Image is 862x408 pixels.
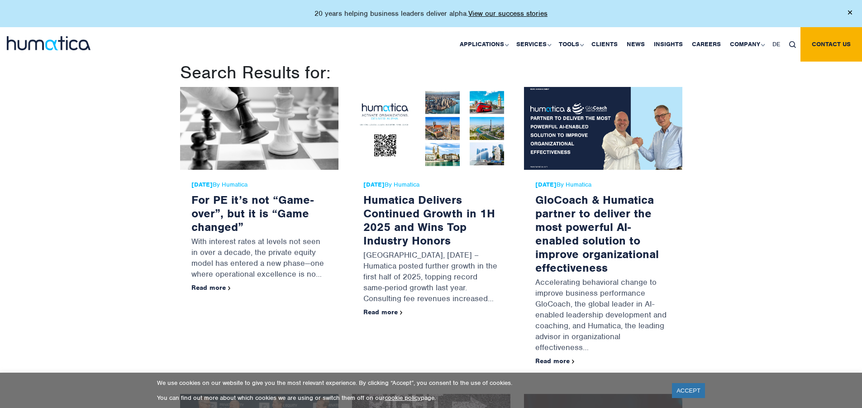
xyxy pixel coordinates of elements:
img: arrowicon [400,311,403,315]
a: Read more [535,357,575,365]
img: Humatica Delivers Continued Growth in 1H 2025 and Wins Top Industry Honors [352,87,510,170]
p: Accelerating behavioral change to improve business performance GloCoach, the global leader in AI-... [535,274,671,357]
p: You can find out more about which cookies we are using or switch them off on our page. [157,394,661,402]
a: News [622,27,649,62]
a: Tools [554,27,587,62]
img: GloCoach & Humatica partner to deliver the most powerful AI-enabled solution to improve organizat... [524,87,682,170]
a: Careers [687,27,725,62]
a: Services [512,27,554,62]
p: [GEOGRAPHIC_DATA], [DATE] – Humatica posted further growth in the first half of 2025, topping rec... [363,247,499,308]
a: Contact us [800,27,862,62]
a: ACCEPT [672,383,705,398]
strong: [DATE] [535,181,557,188]
strong: [DATE] [363,181,385,188]
strong: [DATE] [191,181,213,188]
a: GloCoach & Humatica partner to deliver the most powerful AI-enabled solution to improve organizat... [535,192,659,275]
a: Insights [649,27,687,62]
p: 20 years helping business leaders deliver alpha. [314,9,548,18]
a: Read more [191,283,231,292]
p: With interest rates at levels not seen in over a decade, the private equity model has entered a n... [191,234,327,284]
h1: Search Results for: [180,62,682,83]
span: DE [772,40,780,48]
a: Clients [587,27,622,62]
p: We use cookies on our website to give you the most relevant experience. By clicking “Accept”, you... [157,379,661,387]
a: Company [725,27,768,62]
img: logo [7,36,90,50]
a: For PE it’s not “Game-over”, but it is “Game changed” [191,192,314,234]
img: arrowicon [572,360,575,364]
a: DE [768,27,785,62]
span: By Humatica [363,181,499,188]
img: For PE it’s not “Game-over”, but it is “Game changed” [180,87,338,170]
span: By Humatica [535,181,671,188]
img: arrowicon [228,286,231,290]
img: search_icon [789,41,796,48]
a: Read more [363,308,403,316]
a: Applications [455,27,512,62]
a: Humatica Delivers Continued Growth in 1H 2025 and Wins Top Industry Honors [363,192,495,248]
a: View our success stories [468,9,548,18]
a: cookie policy [385,394,421,402]
span: By Humatica [191,181,327,188]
